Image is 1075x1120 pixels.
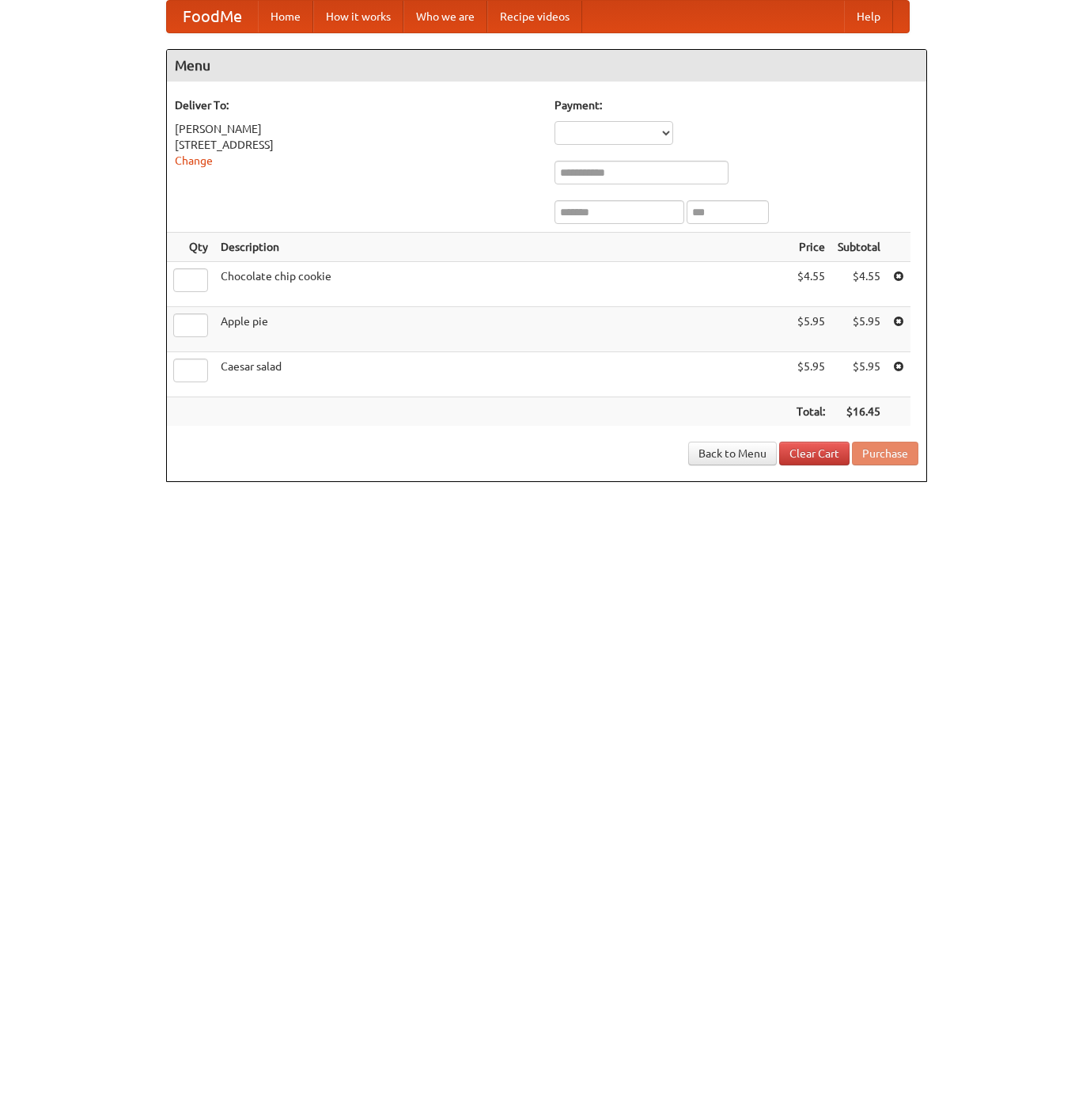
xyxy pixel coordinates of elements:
[688,442,777,465] a: Back to Menu
[175,121,539,137] div: [PERSON_NAME]
[790,262,831,307] td: $4.55
[214,233,790,262] th: Description
[487,1,582,32] a: Recipe videos
[214,307,790,352] td: Apple pie
[167,233,214,262] th: Qty
[779,442,850,465] a: Clear Cart
[831,262,887,307] td: $4.55
[167,1,258,32] a: FoodMe
[790,397,831,427] th: Total:
[555,97,918,113] h5: Payment:
[214,352,790,397] td: Caesar salad
[790,352,831,397] td: $5.95
[790,233,831,262] th: Price
[258,1,313,32] a: Home
[175,137,539,153] div: [STREET_ADDRESS]
[175,154,213,167] a: Change
[852,442,918,465] button: Purchase
[844,1,893,32] a: Help
[167,50,926,82] h4: Menu
[175,97,539,113] h5: Deliver To:
[831,352,887,397] td: $5.95
[214,262,790,307] td: Chocolate chip cookie
[831,397,887,427] th: $16.45
[790,307,831,352] td: $5.95
[831,233,887,262] th: Subtotal
[403,1,487,32] a: Who we are
[313,1,403,32] a: How it works
[831,307,887,352] td: $5.95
